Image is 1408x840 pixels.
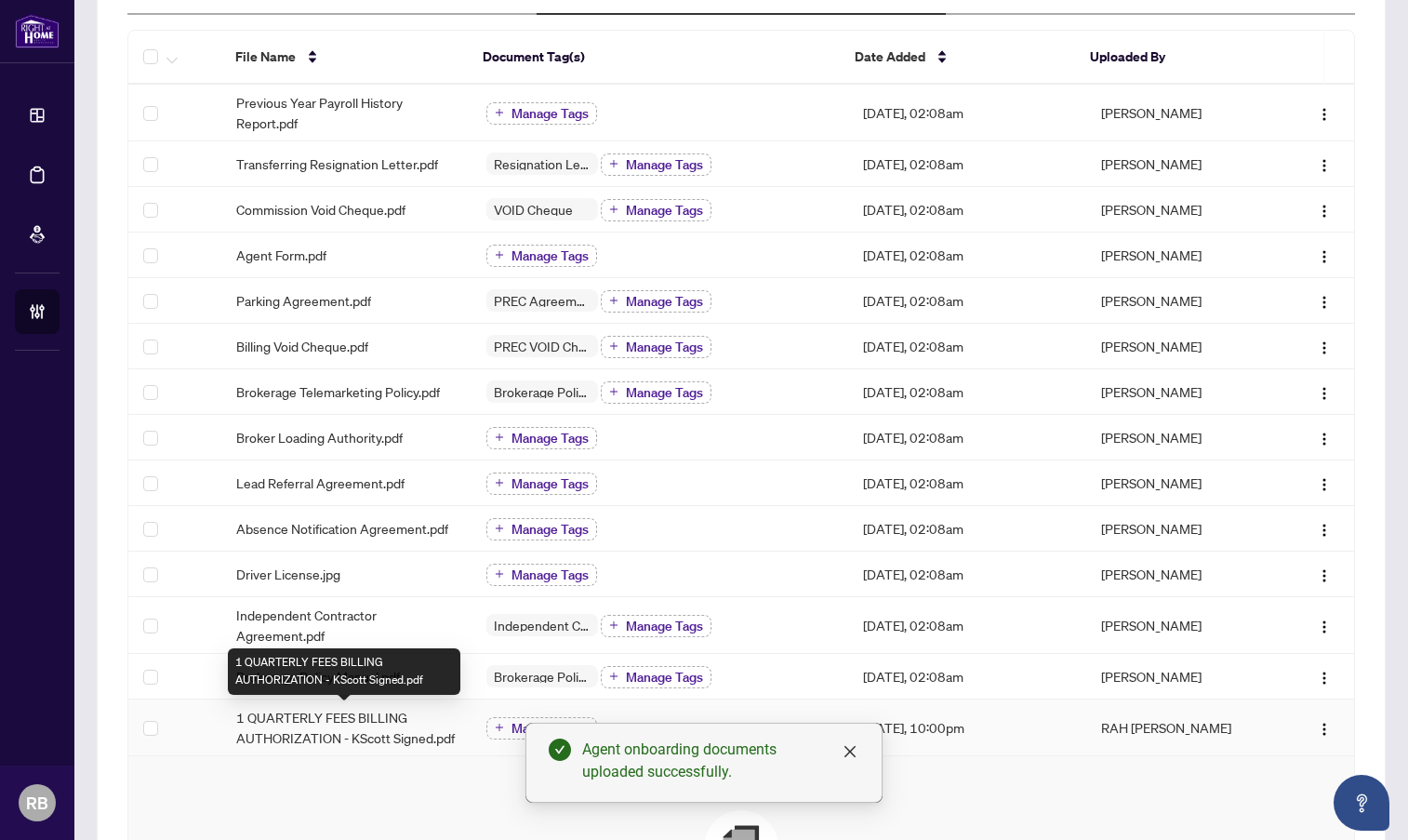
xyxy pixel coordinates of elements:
[1309,468,1339,498] button: Logo
[601,153,711,176] button: Manage Tags
[601,290,711,313] button: Manage Tags
[1086,233,1274,278] td: [PERSON_NAME]
[1086,141,1274,187] td: [PERSON_NAME]
[495,108,504,117] span: plus
[848,324,1086,369] td: [DATE], 02:08am
[495,250,504,260] span: plus
[848,278,1086,324] td: [DATE], 02:08am
[236,290,371,311] span: Parking Agreement.pdf
[495,723,504,732] span: plus
[1317,620,1332,634] img: Logo
[236,427,403,447] span: Broker Loading Authority.pdf
[236,707,458,748] span: 1 QUARTERLY FEES BILLING AUTHORIZATION - KScott Signed.pdf
[1317,158,1332,173] img: Logo
[495,433,504,442] span: plus
[848,369,1086,415] td: [DATE], 02:08am
[840,31,1075,85] th: Date Added
[1075,31,1261,85] th: Uploaded By
[235,47,296,67] span: File Name
[626,386,703,399] span: Manage Tags
[1309,240,1339,270] button: Logo
[486,717,597,740] button: Manage Tags
[601,381,711,404] button: Manage Tags
[1309,422,1339,452] button: Logo
[848,654,1086,700] td: [DATE], 02:08am
[1309,713,1339,742] button: Logo
[1086,700,1274,756] td: RAH [PERSON_NAME]
[1317,671,1332,686] img: Logo
[848,187,1086,233] td: [DATE], 02:08am
[511,249,589,262] span: Manage Tags
[1309,331,1339,361] button: Logo
[1317,568,1332,583] img: Logo
[1086,187,1274,233] td: [PERSON_NAME]
[511,477,589,490] span: Manage Tags
[626,295,703,308] span: Manage Tags
[511,722,589,735] span: Manage Tags
[601,615,711,637] button: Manage Tags
[236,199,405,220] span: Commission Void Cheque.pdf
[1086,506,1274,552] td: [PERSON_NAME]
[26,790,48,816] span: RB
[1309,513,1339,543] button: Logo
[1334,775,1389,831] button: Open asap
[486,473,597,495] button: Manage Tags
[848,460,1086,506] td: [DATE], 02:08am
[626,340,703,353] span: Manage Tags
[601,666,711,688] button: Manage Tags
[1086,324,1274,369] td: [PERSON_NAME]
[582,739,859,783] div: Agent onboarding documents uploaded successfully.
[495,478,504,487] span: plus
[486,670,598,683] span: Brokerage Policy Manual
[1309,286,1339,315] button: Logo
[511,432,589,445] span: Manage Tags
[609,620,618,630] span: plus
[1086,369,1274,415] td: [PERSON_NAME]
[848,700,1086,756] td: [DATE], 10:00pm
[1309,98,1339,127] button: Logo
[236,245,326,265] span: Agent Form.pdf
[626,158,703,171] span: Manage Tags
[1309,610,1339,640] button: Logo
[1317,722,1332,737] img: Logo
[609,159,618,168] span: plus
[626,620,703,633] span: Manage Tags
[468,31,840,85] th: Document Tag(s)
[1086,85,1274,141] td: [PERSON_NAME]
[486,294,598,307] span: PREC Agreement
[848,415,1086,460] td: [DATE], 02:08am
[626,671,703,684] span: Manage Tags
[549,739,571,761] span: check-circle
[601,336,711,358] button: Manage Tags
[848,141,1086,187] td: [DATE], 02:08am
[236,92,458,133] span: Previous Year Payroll History Report.pdf
[626,204,703,217] span: Manage Tags
[1309,661,1339,691] button: Logo
[486,564,597,586] button: Manage Tags
[486,157,598,170] span: Resignation Letter (From previous Brokerage)
[511,568,589,581] span: Manage Tags
[220,31,468,85] th: File Name
[601,199,711,221] button: Manage Tags
[495,524,504,533] span: plus
[1086,552,1274,597] td: [PERSON_NAME]
[236,336,368,356] span: Billing Void Cheque.pdf
[1317,107,1332,122] img: Logo
[228,648,460,695] div: 1 QUARTERLY FEES BILLING AUTHORIZATION - KScott Signed.pdf
[1317,204,1332,219] img: Logo
[1317,432,1332,447] img: Logo
[848,233,1086,278] td: [DATE], 02:08am
[236,518,448,539] span: Absence Notification Agreement.pdf
[1317,523,1332,538] img: Logo
[495,569,504,579] span: plus
[486,203,580,216] span: VOID Cheque
[848,552,1086,597] td: [DATE], 02:08am
[511,523,589,536] span: Manage Tags
[609,341,618,351] span: plus
[843,744,857,759] span: close
[1317,340,1332,355] img: Logo
[848,85,1086,141] td: [DATE], 02:08am
[840,741,860,762] a: Close
[15,14,60,48] img: logo
[609,205,618,214] span: plus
